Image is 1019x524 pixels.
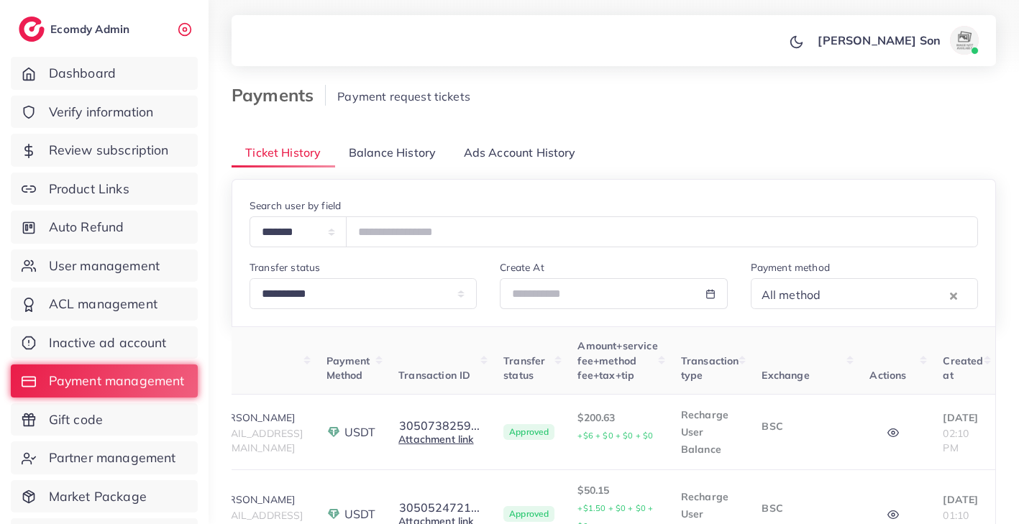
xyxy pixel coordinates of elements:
img: payment [326,425,341,439]
span: Actions [869,369,906,382]
a: Attachment link [398,433,473,446]
h2: Ecomdy Admin [50,22,133,36]
p: BSC [762,500,846,517]
span: Payment management [49,372,185,390]
a: Review subscription [11,134,198,167]
a: Market Package [11,480,198,513]
a: Dashboard [11,57,198,90]
button: Clear Selected [950,287,957,303]
span: Transaction type [681,354,739,382]
h3: Payments [232,85,326,106]
p: [DATE] [943,409,983,426]
a: Partner management [11,441,198,474]
span: 02:10 PM [943,427,969,454]
span: Product Links [49,180,129,198]
span: Transfer status [503,354,545,382]
a: Verify information [11,96,198,129]
a: Payment management [11,364,198,397]
p: [PERSON_NAME] Son [818,32,941,49]
span: Transaction ID [398,369,470,382]
span: Partner management [49,449,176,467]
span: Market Package [49,487,147,506]
a: [PERSON_NAME] Sonavatar [810,26,984,55]
p: [PERSON_NAME] [213,491,303,508]
span: Balance History [349,144,436,161]
p: $200.63 [577,409,657,444]
a: logoEcomdy Admin [19,17,133,42]
a: Auto Refund [11,211,198,244]
img: avatar [950,26,979,55]
span: [EMAIL_ADDRESS][DOMAIN_NAME] [213,427,303,454]
a: Inactive ad account [11,326,198,359]
button: 3050738259... [398,419,480,432]
span: Dashboard [49,64,116,83]
img: payment [326,507,341,521]
a: Product Links [11,173,198,206]
span: Ticket History [245,144,321,161]
span: Inactive ad account [49,334,167,352]
span: Exchange [762,369,809,382]
span: Gift code [49,410,103,429]
label: Payment method [751,260,830,275]
p: [DATE] [943,491,983,508]
a: ACL management [11,288,198,321]
span: Payment request tickets [337,89,470,104]
img: logo [19,17,45,42]
span: ACL management [49,295,157,313]
p: Recharge User Balance [681,406,739,458]
div: Search for option [751,278,978,309]
label: Transfer status [250,260,320,275]
button: 3050524721... [398,501,480,514]
span: Auto Refund [49,218,124,236]
span: Ads Account History [464,144,576,161]
span: Verify information [49,103,154,121]
a: Gift code [11,403,198,436]
small: +$6 + $0 + $0 + $0 [577,431,653,441]
a: User management [11,249,198,282]
label: Create At [500,260,544,275]
span: Payment Method [326,354,370,382]
input: Search for option [825,284,946,306]
span: Amount+service fee+method fee+tax+tip [577,339,657,382]
label: Search user by field [250,198,341,213]
span: USDT [344,506,376,523]
span: Approved [503,506,554,522]
p: BSC [762,418,846,435]
span: All method [759,285,824,306]
span: Created at [943,354,983,382]
span: Review subscription [49,141,169,160]
span: Approved [503,424,554,440]
span: User management [49,257,160,275]
span: USDT [344,424,376,441]
p: [PERSON_NAME] [213,409,303,426]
